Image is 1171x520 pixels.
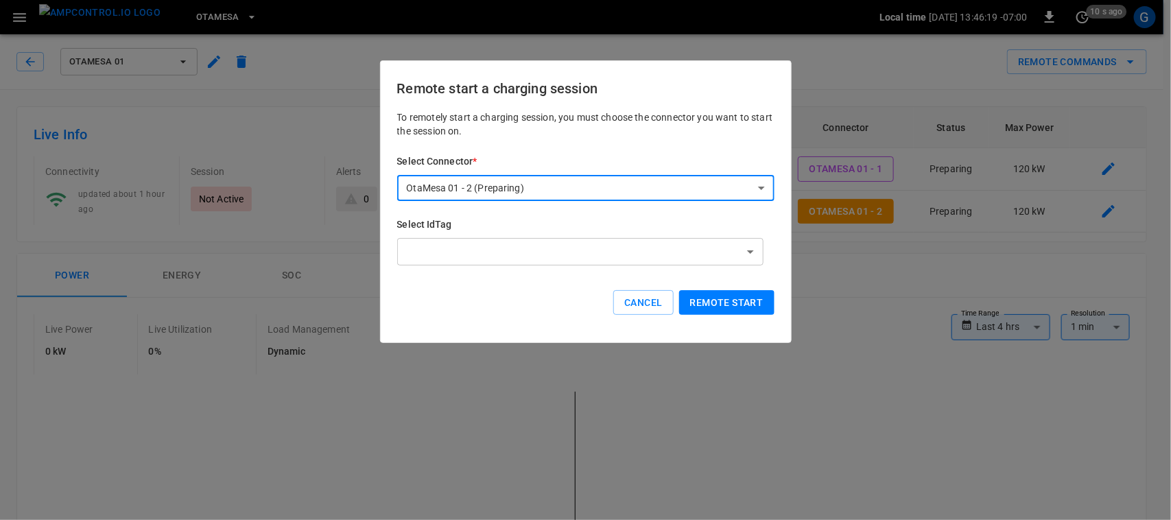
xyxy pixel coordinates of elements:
button: Remote start [679,290,774,316]
h6: Remote start a charging session [397,78,774,99]
p: To remotely start a charging session, you must choose the connector you want to start the session... [397,110,774,138]
h6: Select IdTag [397,217,774,233]
h6: Select Connector [397,154,774,169]
div: OtaMesa 01 - 2 (Preparing) [397,175,774,201]
button: Cancel [613,290,673,316]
